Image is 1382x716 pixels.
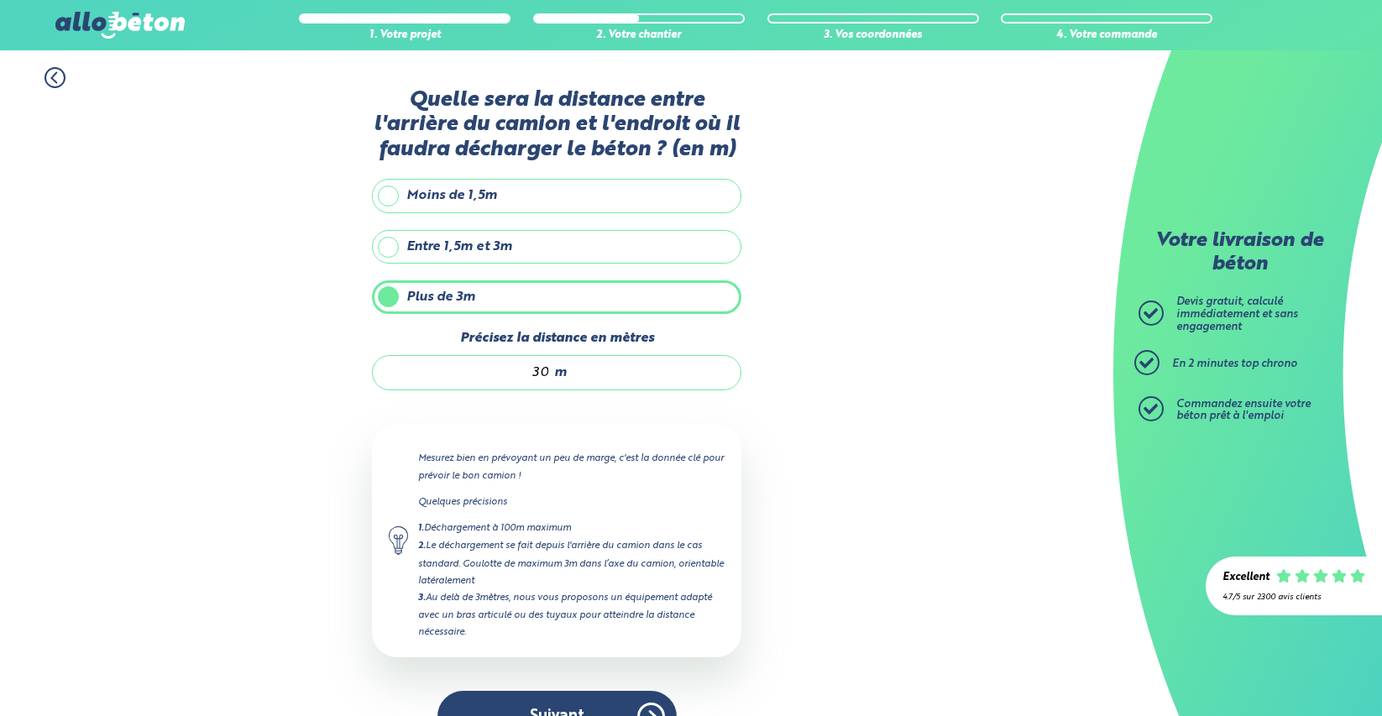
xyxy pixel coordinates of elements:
label: Quelle sera la distance entre l'arrière du camion et l'endroit où il faudra décharger le béton ? ... [372,88,741,162]
div: 1. Votre projet [299,29,510,42]
iframe: Help widget launcher [1233,651,1364,698]
label: Moins de 1,5m [372,179,741,212]
label: Plus de 3m [372,280,741,314]
label: Précisez la distance en mètres [372,331,741,346]
input: 0 [390,364,550,381]
label: Entre 1,5m et 3m [372,230,741,264]
strong: 1. [418,524,424,533]
span: m [554,365,567,380]
div: 3. Vos coordonnées [767,29,979,42]
div: Au delà de 3mètres, nous vous proposons un équipement adapté avec un bras articulé ou des tuyaux ... [418,589,725,640]
div: Le déchargement se fait depuis l'arrière du camion dans le cas standard. Goulotte de maximum 3m d... [418,537,725,588]
div: Déchargement à 100m maximum [418,520,725,537]
p: Mesurez bien en prévoyant un peu de marge, c'est la donnée clé pour prévoir le bon camion ! [418,450,725,483]
strong: 3. [418,593,426,603]
div: 4. Votre commande [1001,29,1212,42]
img: allobéton [55,12,185,39]
strong: 2. [418,541,426,551]
div: 2. Votre chantier [533,29,745,42]
p: Quelques précisions [418,494,725,510]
